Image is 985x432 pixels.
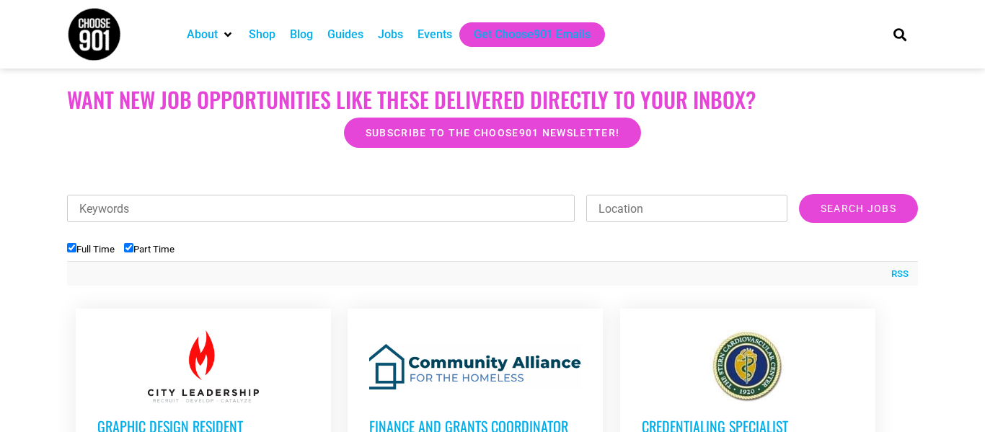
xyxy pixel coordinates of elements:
input: Keywords [67,195,575,222]
input: Part Time [124,243,133,252]
a: RSS [884,267,909,281]
input: Full Time [67,243,76,252]
a: Get Choose901 Emails [474,26,591,43]
a: Blog [290,26,313,43]
nav: Main nav [180,22,869,47]
a: Guides [327,26,363,43]
a: Subscribe to the Choose901 newsletter! [344,118,641,148]
h2: Want New Job Opportunities like these Delivered Directly to your Inbox? [67,87,918,113]
label: Part Time [124,244,175,255]
div: Search [888,22,912,46]
a: About [187,26,218,43]
a: Jobs [378,26,403,43]
label: Full Time [67,244,115,255]
span: Subscribe to the Choose901 newsletter! [366,128,619,138]
a: Events [418,26,452,43]
a: Shop [249,26,275,43]
input: Search Jobs [799,194,918,223]
input: Location [586,195,787,222]
div: About [180,22,242,47]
